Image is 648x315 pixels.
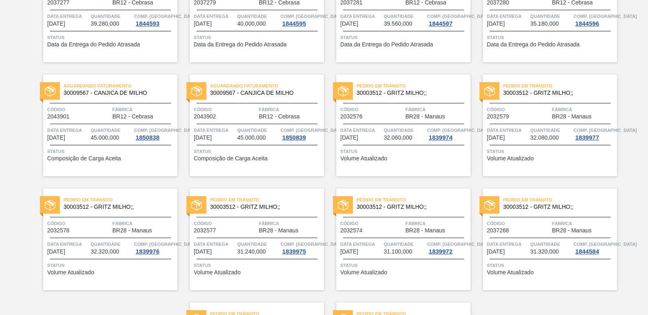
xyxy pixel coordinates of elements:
[177,74,324,176] a: statusAguardando Faturamento30009567 - CANJICA DE MILHOCódigo2043902FábricaBR12 - CebrasaData Ent...
[574,240,615,255] a: Comp. [GEOGRAPHIC_DATA]1844584
[471,188,617,290] a: statusPedido em Trânsito30003512 - GRITZ MILHO;;Código2037268FábricaBR28 - ManausData Entrega[DAT...
[503,82,617,90] span: Pedido em Trânsito
[280,240,322,255] a: Comp. [GEOGRAPHIC_DATA]1839975
[194,105,257,114] span: Código
[530,126,572,134] span: Quantidade
[237,249,266,255] span: 31.240,000
[574,20,600,27] div: 1844596
[487,261,615,269] span: Status
[384,126,425,134] span: Quantidade
[134,12,175,27] a: Comp. [GEOGRAPHIC_DATA]1844593
[574,12,637,20] span: Comp. Carga
[427,248,454,255] div: 1839972
[530,240,572,248] span: Quantidade
[194,227,216,234] span: 2032577
[177,188,324,290] a: statusPedido em Trânsito30003512 - GRITZ MILHO;;Código2032577FábricaBR28 - ManausData Entrega[DAT...
[338,200,348,210] img: status
[487,126,528,134] span: Data Entrega
[487,135,505,141] span: 09/10/2025
[530,135,559,141] span: 32.080,000
[45,200,55,210] img: status
[552,114,591,120] span: BR28 - Manaus
[530,12,572,20] span: Quantidade
[194,12,235,20] span: Data Entrega
[91,12,132,20] span: Quantidade
[134,240,175,255] a: Comp. [GEOGRAPHIC_DATA]1839976
[91,21,119,27] span: 39.280,000
[194,269,241,276] span: Volume Atualizado
[194,240,235,248] span: Data Entrega
[340,126,382,134] span: Data Entrega
[340,249,358,255] span: 10/10/2025
[340,269,387,276] span: Volume Atualizado
[194,261,322,269] span: Status
[484,86,495,96] img: status
[280,240,344,248] span: Comp. Carga
[91,135,119,141] span: 45.000,000
[384,135,412,141] span: 32.060,000
[280,126,344,134] span: Comp. Carga
[503,196,617,204] span: Pedido em Trânsito
[384,12,425,20] span: Quantidade
[427,134,454,141] div: 1839974
[487,147,615,155] span: Status
[47,12,89,20] span: Data Entrega
[91,126,132,134] span: Quantidade
[194,33,322,42] span: Status
[384,240,425,248] span: Quantidade
[47,269,94,276] span: Volume Atualizado
[280,126,322,141] a: Comp. [GEOGRAPHIC_DATA]1850839
[194,126,235,134] span: Data Entrega
[31,74,177,176] a: statusAguardando Faturamento30009567 - CANJICA DE MILHOCódigo2043901FábricaBR12 - CebrasaData Ent...
[405,227,445,234] span: BR28 - Manaus
[134,12,197,20] span: Comp. Carga
[487,240,528,248] span: Data Entrega
[552,105,615,114] span: Fábrica
[112,227,152,234] span: BR28 - Manaus
[47,42,140,48] span: Data da Entrega do Pedido Atrasada
[574,126,615,141] a: Comp. [GEOGRAPHIC_DATA]1839977
[194,147,322,155] span: Status
[134,248,161,255] div: 1839976
[530,21,559,27] span: 35.180,000
[47,135,65,141] span: 08/10/2025
[112,114,153,120] span: BR12 - Cebrasa
[340,261,468,269] span: Status
[47,249,65,255] span: 09/10/2025
[552,227,591,234] span: BR28 - Manaus
[47,33,175,42] span: Status
[134,20,161,27] div: 1844593
[487,249,505,255] span: 14/10/2025
[574,12,615,27] a: Comp. [GEOGRAPHIC_DATA]1844596
[45,86,55,96] img: status
[237,21,266,27] span: 40.000,000
[340,219,403,227] span: Código
[31,188,177,290] a: statusPedido em Trânsito30003512 - GRITZ MILHO;;Código2032578FábricaBR28 - ManausData Entrega[DAT...
[47,227,70,234] span: 2032578
[487,227,509,234] span: 2037268
[237,126,279,134] span: Quantidade
[357,204,464,210] span: 30003512 - GRITZ MILHO;;
[427,20,454,27] div: 1844597
[280,20,307,27] div: 1844595
[237,240,279,248] span: Quantidade
[63,196,177,204] span: Pedido em Trânsito
[357,90,464,96] span: 30003512 - GRITZ MILHO;;
[340,105,403,114] span: Código
[324,74,471,176] a: statusPedido em Trânsito30003512 - GRITZ MILHO;;Código2032576FábricaBR28 - ManausData Entrega[DAT...
[47,261,175,269] span: Status
[134,126,175,141] a: Comp. [GEOGRAPHIC_DATA]1850838
[280,12,344,20] span: Comp. Carga
[259,227,298,234] span: BR28 - Manaus
[357,82,471,90] span: Pedido em Trânsito
[194,21,212,27] span: 08/10/2025
[427,12,490,20] span: Comp. Carga
[340,21,358,27] span: 08/10/2025
[210,90,317,96] span: 30009567 - CANJICA DE MILHO
[191,86,202,96] img: status
[574,240,637,248] span: Comp. Carga
[487,105,550,114] span: Código
[427,240,468,255] a: Comp. [GEOGRAPHIC_DATA]1839972
[405,105,468,114] span: Fábrica
[112,105,175,114] span: Fábrica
